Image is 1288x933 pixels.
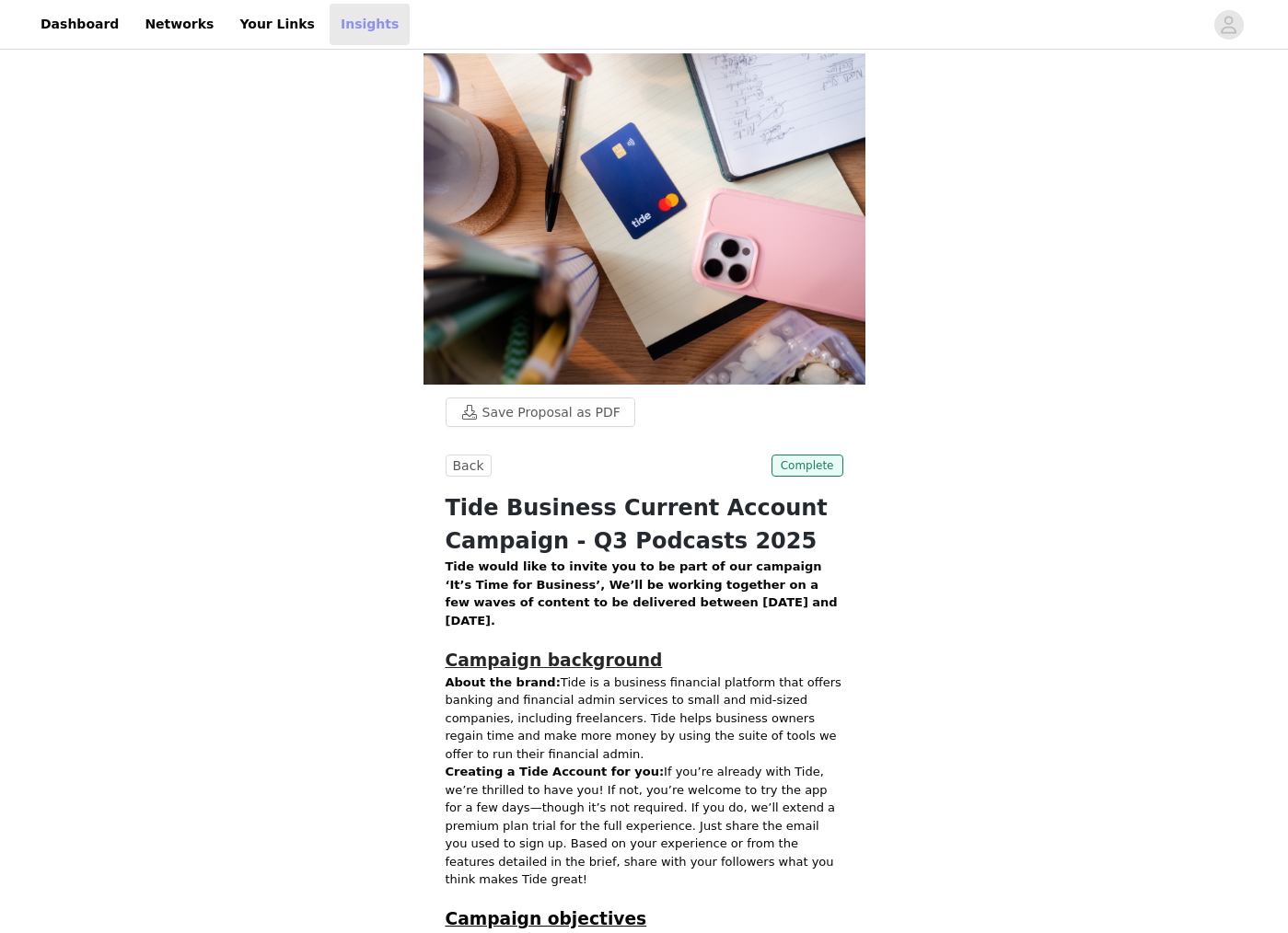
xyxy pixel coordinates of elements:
[446,455,492,477] button: Back
[446,675,561,689] strong: About the brand:
[133,4,225,45] a: Networks
[29,4,130,45] a: Dashboard
[446,397,635,427] button: Save Proposal as PDF
[446,765,665,778] strong: Creating a Tide Account for you:
[446,763,843,889] p: If you’re already with Tide, we’re thrilled to have you! If not, you’re welcome to try the app fo...
[446,909,647,928] strong: Campaign objectives
[1220,10,1237,40] div: avatar
[424,53,865,385] img: campaign image
[228,4,326,45] a: Your Links
[330,4,410,45] a: Insights
[446,674,843,764] p: Tide is a business financial platform that offers banking and financial admin services to small a...
[446,491,843,558] h1: Tide Business Current Account Campaign - Q3 Podcasts 2025
[446,651,663,670] span: Campaign background
[446,559,838,628] strong: Tide would like to invite you to be part of our campaign ‘It’s Time for Business’, We’ll be worki...
[772,455,843,477] span: Complete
